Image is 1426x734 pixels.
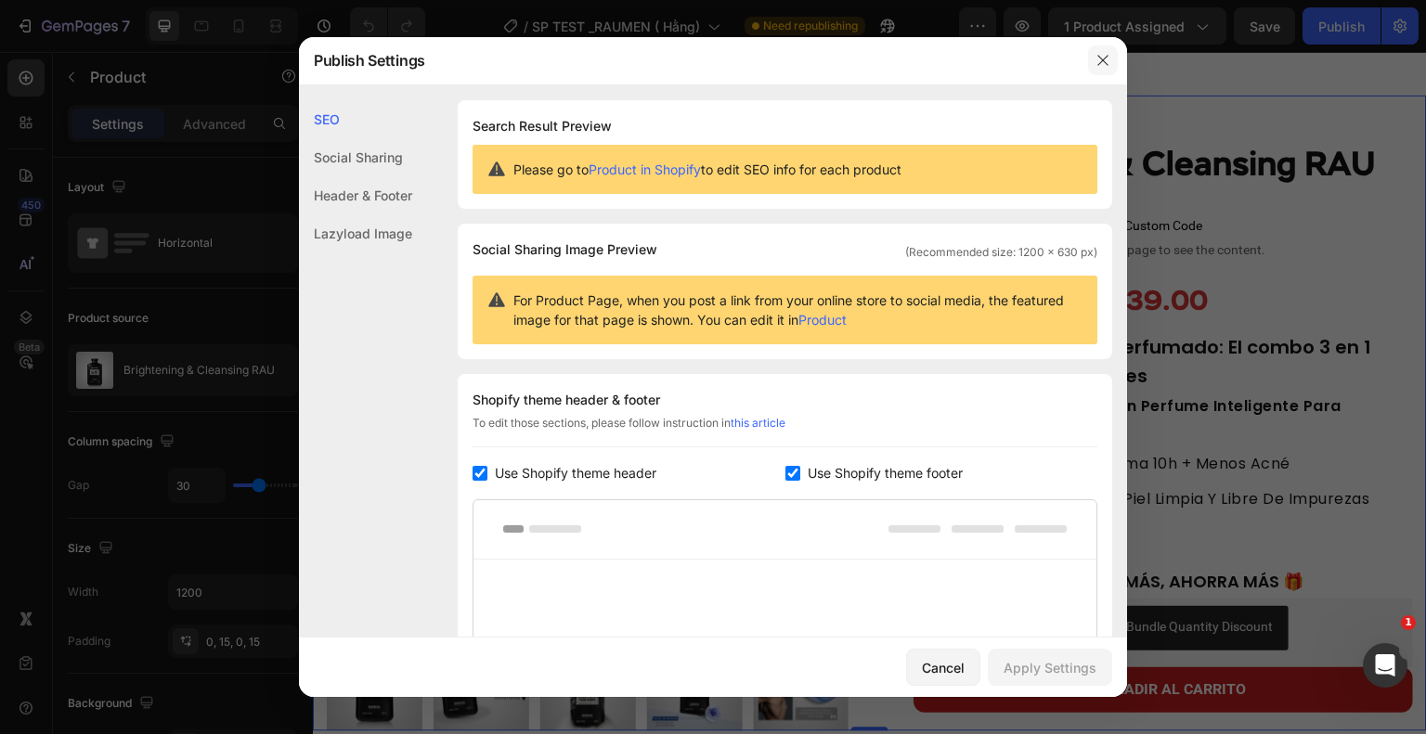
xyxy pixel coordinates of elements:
div: MX$ 439.00 [727,231,897,271]
div: Cancel [922,658,965,677]
span: Use Shopify theme footer [808,462,963,484]
p: menos acné, piel limpia y libre de impurezas [647,436,1079,458]
a: Product [798,312,847,328]
strong: Limpio – Radiante – Perfumado: El combo 3 en 1 definitivo para hombres [603,282,1058,337]
div: MX$ 589.00 [601,237,719,265]
a: this article [731,416,785,430]
strong: cantidad: 350ml [647,471,782,493]
strong: 🎁 Compra más, ahorra más 🎁 [710,518,992,541]
button: Koala Bundle Quantity Discount [726,554,976,599]
div: Koala Bundle Quantity Discount [778,565,961,585]
h1: Brightening & Cleansing RAU [601,90,1100,138]
button: Apply Settings [988,649,1112,686]
span: For Product Page, when you post a link from your online store to social media, the featured image... [513,290,1082,329]
div: To edit those sections, please follow instruction in [473,415,1097,447]
button: Cancel [906,649,980,686]
img: COGWoM-s-4MDEAE=.png [741,565,763,587]
strong: tecnología dual: [647,401,784,422]
strong: AÑADIR AL CARRITO [792,628,934,646]
strong: bha 2%: [647,436,709,457]
p: aroma 10h + menos acné [647,401,1079,423]
strong: es un perfume inteligente para hombres [647,343,1029,387]
div: Apply Settings [1004,658,1096,677]
span: (Recommended size: 1200 x 630 px) [905,244,1097,261]
button: Carousel Next Arrow [506,297,528,319]
div: Social Sharing [299,138,412,176]
div: SEO [299,100,412,138]
span: Please go to to edit SEO info for each product [513,160,901,179]
h1: Search Result Preview [473,115,1097,137]
div: Product [23,54,72,71]
span: Social Sharing Image Preview [473,238,657,261]
span: 1 [1401,615,1416,630]
span: Use Shopify theme header [495,462,656,484]
button: <span style="font-size:16px;"><strong>AÑADIR AL CARRITO</strong></span> [601,615,1100,660]
span: Publish the page to see the content. [601,188,1100,207]
div: Shopify theme header & footer [473,389,1097,411]
a: Product in Shopify [589,161,701,177]
div: Publish Settings [299,36,1079,84]
span: Custom Code [601,162,1100,185]
p: más que un gel – [647,343,1079,388]
div: Header & Footer [299,176,412,214]
iframe: Intercom live chat [1363,643,1407,688]
div: Lazyload Image [299,214,412,252]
